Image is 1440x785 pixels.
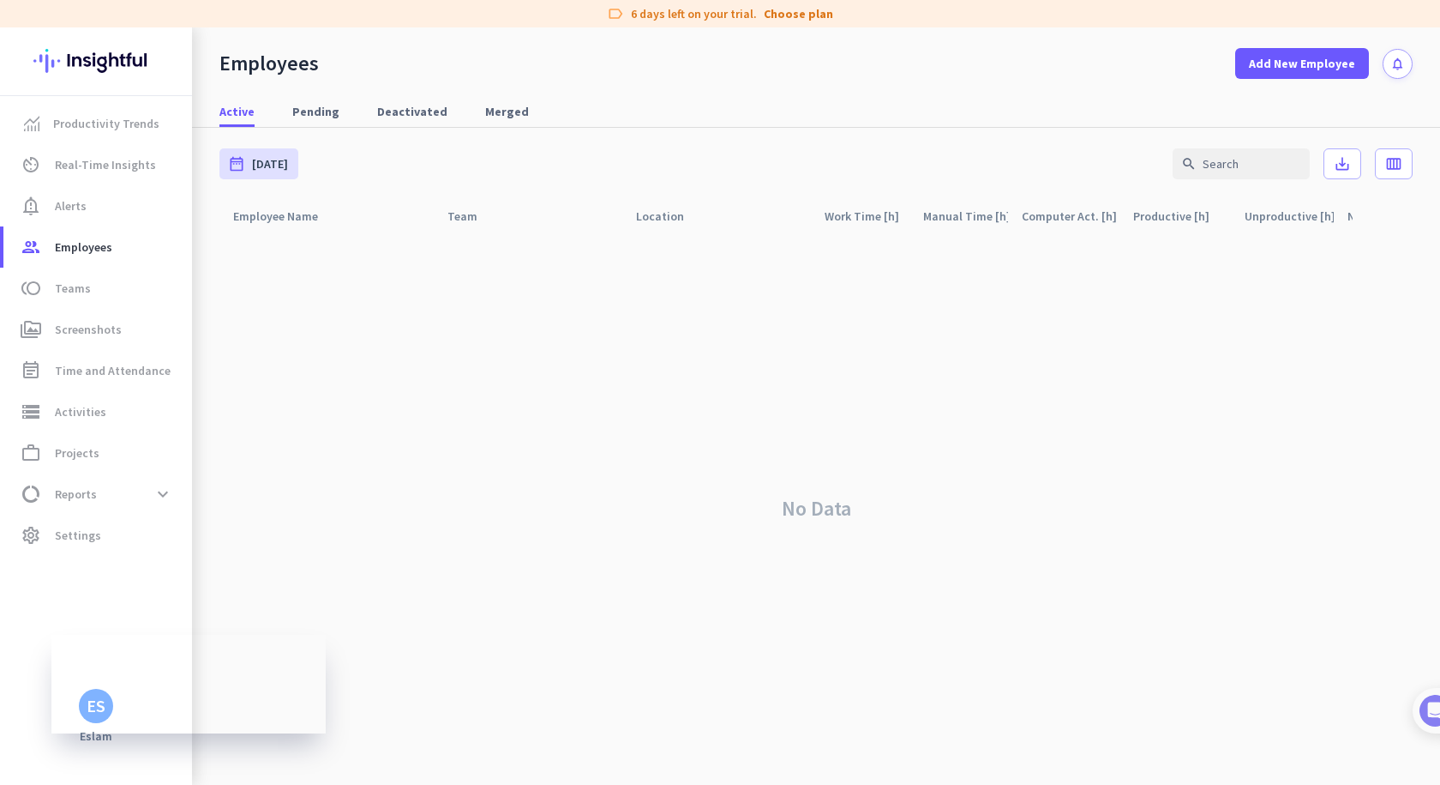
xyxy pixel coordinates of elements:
div: Team [447,204,498,228]
a: data_usageReportsexpand_more [3,474,192,515]
a: perm_mediaScreenshots [3,309,192,350]
a: event_noteTime and Attendance [3,350,192,391]
a: tollTeams [3,268,192,309]
span: Projects [55,443,99,463]
span: Screenshots [55,319,122,340]
img: menu-item [24,116,39,131]
button: Add New Employee [1235,48,1369,79]
div: Neutral [h] [1347,204,1426,228]
button: calendar_view_week [1375,148,1413,179]
a: menu-itemProductivity Trends [3,103,192,144]
div: Work Time [h] [825,204,909,228]
span: Pending [292,103,339,120]
span: Alerts [55,196,87,216]
span: Real-Time Insights [55,154,156,175]
img: Insightful logo [33,27,159,94]
span: Settings [55,525,101,546]
div: Manual Time [h] [923,204,1008,228]
div: Location [636,204,705,228]
button: expand_more [147,479,178,510]
a: groupEmployees [3,226,192,268]
div: Unproductive [h] [1245,204,1334,228]
i: search [1181,156,1197,172]
span: Merged [485,103,529,120]
div: Computer Act. [h] [1022,204,1119,228]
i: date_range [228,155,245,172]
i: perm_media [21,319,41,340]
div: Employees [219,51,319,76]
span: Productivity Trends [53,113,159,134]
i: storage [21,402,41,422]
button: save_alt [1323,148,1361,179]
span: Active [219,103,255,120]
span: Add New Employee [1249,55,1355,72]
a: Choose plan [764,5,833,22]
iframe: Insightful Status [51,635,326,734]
i: group [21,237,41,257]
i: settings [21,525,41,546]
i: toll [21,278,41,299]
a: av_timerReal-Time Insights [3,144,192,185]
span: [DATE] [252,155,288,172]
div: No Data [219,232,1413,785]
span: Teams [55,278,91,299]
a: settingsSettings [3,515,192,556]
i: notification_important [21,196,41,216]
a: notification_importantAlerts [3,185,192,226]
div: Employee Name [233,204,339,228]
i: av_timer [21,154,41,175]
span: Deactivated [377,103,447,120]
span: Time and Attendance [55,360,171,381]
button: notifications [1383,49,1413,79]
div: Productive [h] [1133,204,1230,228]
span: Reports [55,484,97,504]
input: Search [1173,148,1310,179]
i: work_outline [21,443,41,463]
i: data_usage [21,484,41,504]
a: storageActivities [3,391,192,432]
a: work_outlineProjects [3,432,192,474]
i: label [607,5,624,22]
span: Activities [55,402,106,422]
i: save_alt [1334,155,1351,172]
span: Employees [55,237,112,257]
i: notifications [1390,57,1405,71]
i: calendar_view_week [1385,155,1402,172]
i: event_note [21,360,41,381]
